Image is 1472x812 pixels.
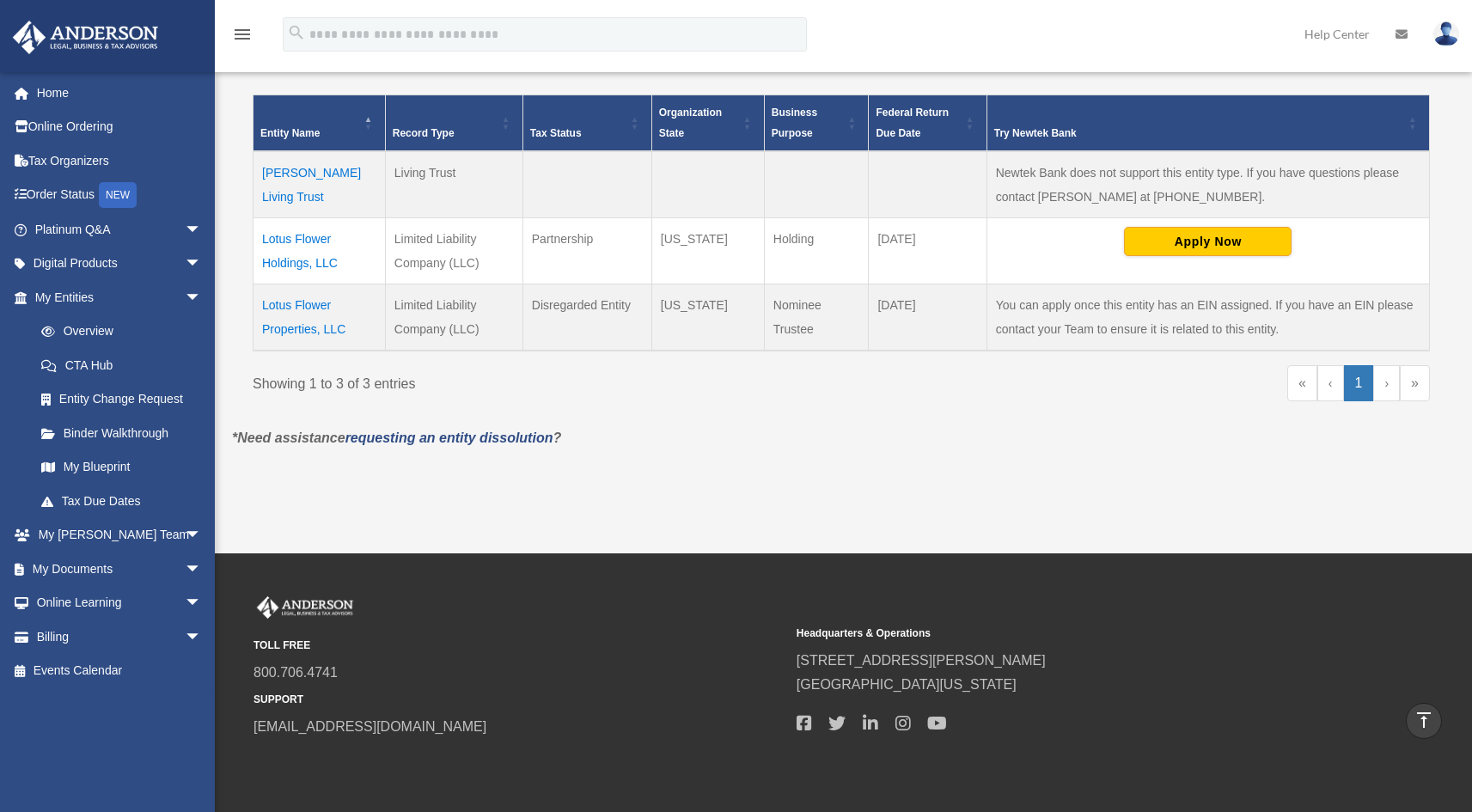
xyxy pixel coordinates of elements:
i: menu [232,24,253,45]
th: Try Newtek Bank : Activate to sort [986,95,1429,151]
a: vertical_align_top [1406,703,1442,739]
td: [US_STATE] [651,217,764,284]
img: User Pic [1433,21,1459,46]
span: Entity Name [260,127,320,139]
td: Newtek Bank does not support this entity type. If you have questions please contact [PERSON_NAME]... [986,151,1429,218]
td: You can apply once this entity has an EIN assigned. If you have an EIN please contact your Team t... [986,284,1429,351]
a: Tax Due Dates [24,484,219,518]
a: Events Calendar [12,654,228,688]
td: [DATE] [869,284,986,351]
small: SUPPORT [253,691,785,709]
td: Nominee Trustee [764,284,869,351]
small: TOLL FREE [253,637,785,655]
a: [EMAIL_ADDRESS][DOMAIN_NAME] [253,719,486,734]
th: Tax Status: Activate to sort [522,95,651,151]
span: arrow_drop_down [185,552,219,587]
em: *Need assistance ? [232,430,561,445]
div: Try Newtek Bank [994,123,1403,143]
button: Apply Now [1124,227,1292,256]
td: [PERSON_NAME] Living Trust [253,151,386,218]
a: My Blueprint [24,450,219,485]
a: My [PERSON_NAME] Teamarrow_drop_down [12,518,228,553]
td: Partnership [522,217,651,284]
a: Next [1373,365,1400,401]
span: Organization State [659,107,722,139]
th: Business Purpose: Activate to sort [764,95,869,151]
th: Organization State: Activate to sort [651,95,764,151]
a: Overview [24,314,211,349]
a: [STREET_ADDRESS][PERSON_NAME] [797,653,1046,668]
a: Binder Walkthrough [24,416,219,450]
i: search [287,23,306,42]
span: Federal Return Due Date [876,107,949,139]
td: [US_STATE] [651,284,764,351]
th: Federal Return Due Date: Activate to sort [869,95,986,151]
small: Headquarters & Operations [797,625,1328,643]
span: Tax Status [530,127,582,139]
a: [GEOGRAPHIC_DATA][US_STATE] [797,677,1017,692]
span: arrow_drop_down [185,280,219,315]
a: My Documentsarrow_drop_down [12,552,228,586]
a: Home [12,76,228,110]
a: My Entitiesarrow_drop_down [12,280,219,314]
img: Anderson Advisors Platinum Portal [253,596,357,619]
span: arrow_drop_down [185,247,219,282]
a: Platinum Q&Aarrow_drop_down [12,212,228,247]
a: menu [232,30,253,45]
span: arrow_drop_down [185,620,219,655]
div: NEW [99,182,137,208]
td: Limited Liability Company (LLC) [385,217,522,284]
a: Previous [1317,365,1344,401]
a: Order StatusNEW [12,178,228,213]
a: Billingarrow_drop_down [12,620,228,654]
span: Business Purpose [772,107,817,139]
td: Lotus Flower Properties, LLC [253,284,386,351]
a: requesting an entity dissolution [345,430,553,445]
span: Record Type [393,127,455,139]
a: Online Learningarrow_drop_down [12,586,228,620]
div: Showing 1 to 3 of 3 entries [253,365,828,396]
td: Living Trust [385,151,522,218]
td: Limited Liability Company (LLC) [385,284,522,351]
a: Tax Organizers [12,143,228,178]
a: Digital Productsarrow_drop_down [12,247,228,281]
a: First [1287,365,1317,401]
span: arrow_drop_down [185,518,219,553]
i: vertical_align_top [1414,710,1434,730]
img: Anderson Advisors Platinum Portal [8,21,163,54]
td: Disregarded Entity [522,284,651,351]
span: arrow_drop_down [185,586,219,621]
a: Last [1400,365,1430,401]
a: Entity Change Request [24,382,219,417]
a: Online Ordering [12,110,228,144]
td: [DATE] [869,217,986,284]
a: 800.706.4741 [253,665,338,680]
th: Record Type: Activate to sort [385,95,522,151]
th: Entity Name: Activate to invert sorting [253,95,386,151]
span: arrow_drop_down [185,212,219,247]
td: Lotus Flower Holdings, LLC [253,217,386,284]
a: CTA Hub [24,348,219,382]
a: 1 [1344,365,1374,401]
td: Holding [764,217,869,284]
